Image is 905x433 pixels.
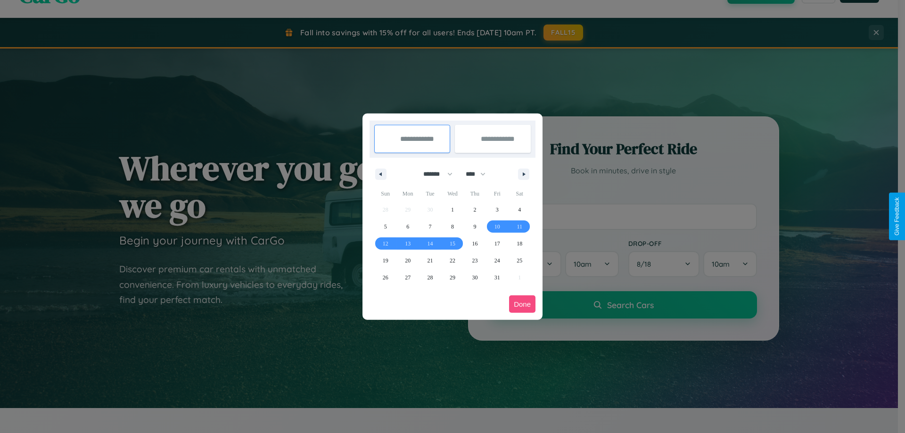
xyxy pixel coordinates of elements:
[383,252,388,269] span: 19
[494,235,500,252] span: 17
[509,295,535,313] button: Done
[486,269,508,286] button: 31
[441,269,463,286] button: 29
[464,201,486,218] button: 2
[405,235,411,252] span: 13
[517,235,522,252] span: 18
[396,186,419,201] span: Mon
[486,252,508,269] button: 24
[396,235,419,252] button: 13
[441,218,463,235] button: 8
[441,201,463,218] button: 1
[419,235,441,252] button: 14
[450,252,455,269] span: 22
[509,186,531,201] span: Sat
[472,269,477,286] span: 30
[405,269,411,286] span: 27
[472,235,477,252] span: 16
[383,235,388,252] span: 12
[494,252,500,269] span: 24
[374,218,396,235] button: 5
[464,269,486,286] button: 30
[464,235,486,252] button: 16
[464,252,486,269] button: 23
[428,269,433,286] span: 28
[486,201,508,218] button: 3
[451,218,454,235] span: 8
[464,186,486,201] span: Thu
[405,252,411,269] span: 20
[517,218,522,235] span: 11
[486,218,508,235] button: 10
[486,186,508,201] span: Fri
[428,235,433,252] span: 14
[450,269,455,286] span: 29
[396,252,419,269] button: 20
[450,235,455,252] span: 15
[383,269,388,286] span: 26
[509,218,531,235] button: 11
[441,252,463,269] button: 22
[518,201,521,218] span: 4
[419,269,441,286] button: 28
[441,235,463,252] button: 15
[419,252,441,269] button: 21
[396,269,419,286] button: 27
[494,218,500,235] span: 10
[496,201,499,218] span: 3
[428,252,433,269] span: 21
[509,252,531,269] button: 25
[464,218,486,235] button: 9
[374,186,396,201] span: Sun
[374,269,396,286] button: 26
[374,252,396,269] button: 19
[384,218,387,235] span: 5
[441,186,463,201] span: Wed
[419,218,441,235] button: 7
[429,218,432,235] span: 7
[473,218,476,235] span: 9
[486,235,508,252] button: 17
[494,269,500,286] span: 31
[473,201,476,218] span: 2
[472,252,477,269] span: 23
[374,235,396,252] button: 12
[509,235,531,252] button: 18
[419,186,441,201] span: Tue
[509,201,531,218] button: 4
[396,218,419,235] button: 6
[894,197,900,236] div: Give Feedback
[451,201,454,218] span: 1
[517,252,522,269] span: 25
[406,218,409,235] span: 6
